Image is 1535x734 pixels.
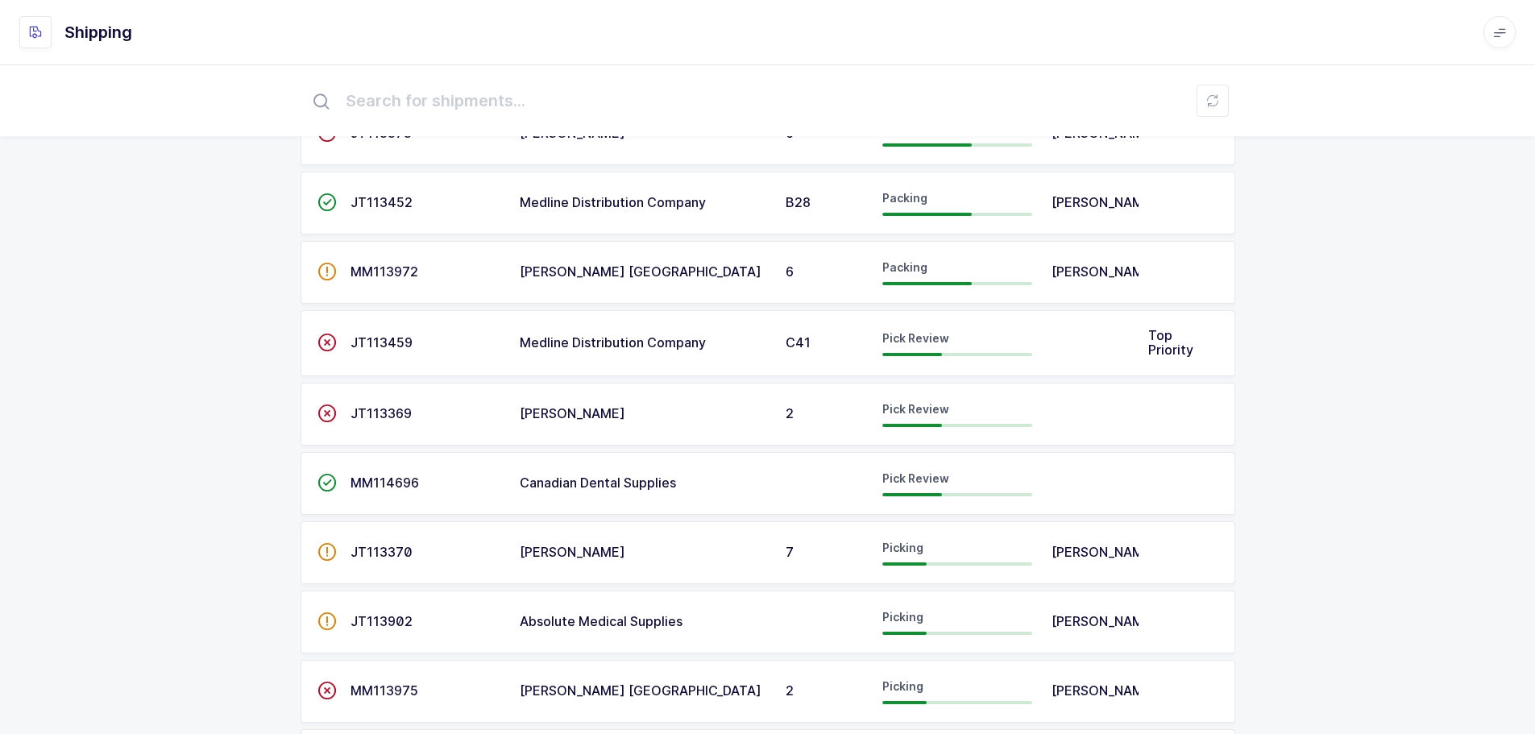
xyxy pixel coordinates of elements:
[317,613,337,629] span: 
[520,405,625,421] span: [PERSON_NAME]
[317,194,337,210] span: 
[786,334,811,350] span: C41
[351,475,419,491] span: MM114696
[1052,613,1157,629] span: [PERSON_NAME]
[317,682,337,699] span: 
[882,471,949,485] span: Pick Review
[1052,194,1157,210] span: [PERSON_NAME]
[1148,327,1193,358] span: Top Priority
[351,682,418,699] span: MM113975
[64,19,132,45] h1: Shipping
[317,334,337,350] span: 
[786,682,794,699] span: 2
[520,334,706,350] span: Medline Distribution Company
[317,263,337,280] span: 
[301,75,1235,126] input: Search for shipments...
[786,405,794,421] span: 2
[520,194,706,210] span: Medline Distribution Company
[351,405,412,421] span: JT113369
[351,613,413,629] span: JT113902
[786,544,794,560] span: 7
[520,613,682,629] span: Absolute Medical Supplies
[520,263,761,280] span: [PERSON_NAME] [GEOGRAPHIC_DATA]
[1052,682,1157,699] span: [PERSON_NAME]
[351,334,413,350] span: JT113459
[520,682,761,699] span: [PERSON_NAME] [GEOGRAPHIC_DATA]
[317,544,337,560] span: 
[786,263,794,280] span: 6
[882,541,923,554] span: Picking
[351,194,413,210] span: JT113452
[882,191,927,205] span: Packing
[882,679,923,693] span: Picking
[351,263,418,280] span: MM113972
[317,475,337,491] span: 
[351,544,413,560] span: JT113370
[882,260,927,274] span: Packing
[882,402,949,416] span: Pick Review
[317,405,337,421] span: 
[1052,263,1157,280] span: [PERSON_NAME]
[520,475,676,491] span: Canadian Dental Supplies
[786,194,811,210] span: B28
[882,331,949,345] span: Pick Review
[520,544,625,560] span: [PERSON_NAME]
[1052,544,1157,560] span: [PERSON_NAME]
[882,610,923,624] span: Picking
